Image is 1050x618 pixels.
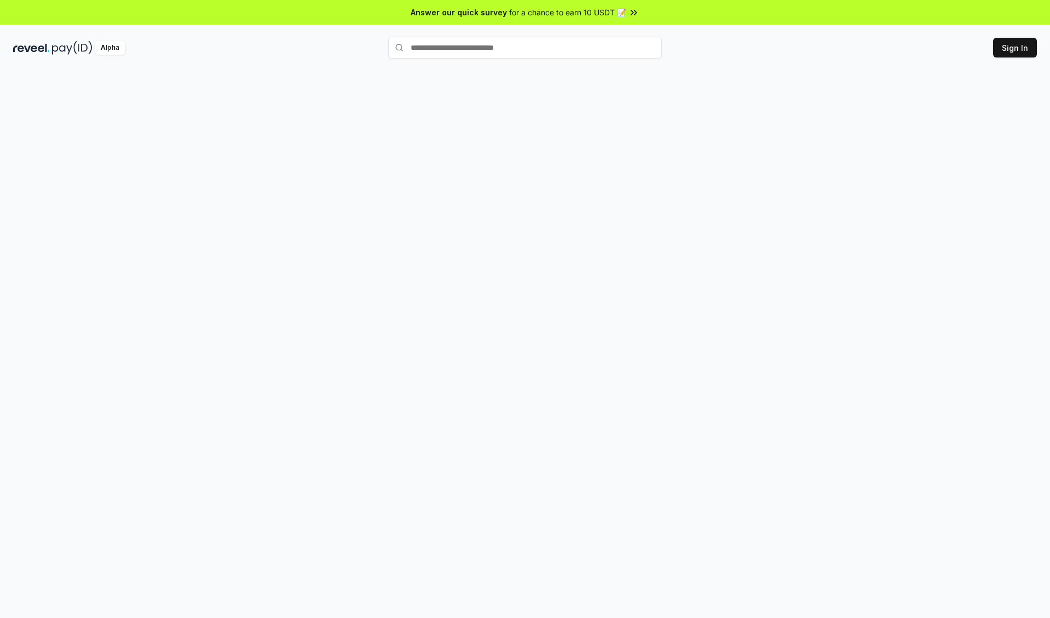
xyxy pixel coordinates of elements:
span: for a chance to earn 10 USDT 📝 [509,7,626,18]
img: pay_id [52,41,92,55]
button: Sign In [993,38,1037,57]
span: Answer our quick survey [411,7,507,18]
img: reveel_dark [13,41,50,55]
div: Alpha [95,41,125,55]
